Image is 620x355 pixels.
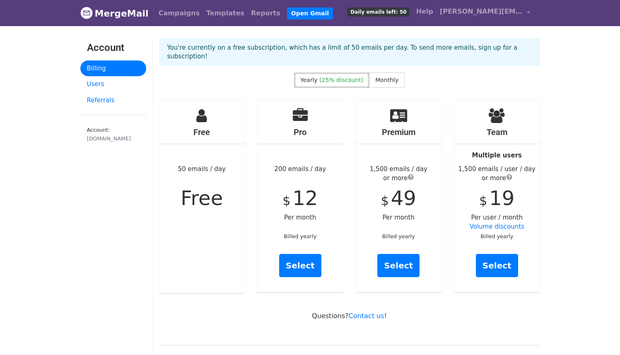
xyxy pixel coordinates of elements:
strong: Multiple users [472,152,522,159]
span: Yearly [300,77,318,83]
h3: Account [87,42,140,54]
a: Daily emails left: 50 [344,3,413,20]
span: Monthly [375,77,398,83]
span: 12 [292,186,318,210]
a: Users [80,76,146,92]
span: Free [181,186,223,210]
span: $ [282,193,290,208]
img: MergeMail logo [80,7,93,19]
a: Templates [203,5,248,22]
a: Select [279,254,321,277]
div: Per month [356,100,442,292]
a: Volume discounts [470,223,524,230]
div: Per user / month [454,100,540,292]
p: You're currently on a free subscription, which has a limit of 50 emails per day. To send more ema... [167,43,532,61]
div: 50 emails / day [159,100,245,293]
a: Billing [80,60,146,77]
span: (25% discount) [319,77,363,83]
a: MergeMail [80,5,149,22]
h4: Premium [356,127,442,137]
small: Billed yearly [480,233,513,239]
a: Select [377,254,420,277]
a: Help [413,3,437,20]
small: Billed yearly [284,233,316,239]
span: $ [479,193,487,208]
a: Open Gmail [287,7,333,19]
a: Contact us [349,312,384,320]
a: Campaigns [155,5,203,22]
span: Daily emails left: 50 [347,7,409,17]
a: Reports [248,5,284,22]
div: 200 emails / day Per month [257,100,343,292]
h4: Pro [257,127,343,137]
a: [PERSON_NAME][EMAIL_ADDRESS][DOMAIN_NAME] [437,3,533,23]
a: Select [476,254,518,277]
small: Account: [87,127,140,142]
span: $ [381,193,389,208]
a: Referrals [80,92,146,109]
span: 49 [391,186,416,210]
div: [DOMAIN_NAME] [87,135,140,142]
h4: Free [159,127,245,137]
div: 1,500 emails / day or more [356,164,442,183]
div: 1,500 emails / user / day or more [454,164,540,183]
small: Billed yearly [382,233,415,239]
span: 19 [489,186,514,210]
span: [PERSON_NAME][EMAIL_ADDRESS][DOMAIN_NAME] [440,7,523,17]
h4: Team [454,127,540,137]
p: Questions? ! [159,312,540,320]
